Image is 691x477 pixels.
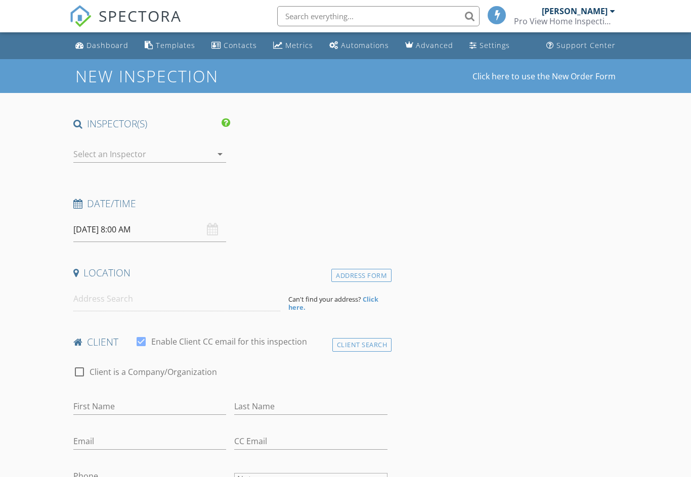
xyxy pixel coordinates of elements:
a: Contacts [207,36,261,55]
h4: client [73,336,387,349]
div: [PERSON_NAME] [542,6,608,16]
input: Address Search [73,287,280,311]
i: arrow_drop_down [214,148,226,160]
div: Dashboard [87,40,128,50]
span: SPECTORA [99,5,182,26]
span: Can't find your address? [288,295,361,304]
a: Advanced [401,36,457,55]
div: Metrics [285,40,313,50]
a: Templates [141,36,199,55]
div: Address Form [331,269,392,282]
a: Metrics [269,36,317,55]
strong: Click here. [288,295,378,312]
a: Click here to use the New Order Form [472,72,616,80]
div: Automations [341,40,389,50]
a: Dashboard [71,36,133,55]
input: Select date [73,217,227,242]
div: Pro View Home Inspections LLC [514,16,615,26]
div: Contacts [224,40,257,50]
label: Enable Client CC email for this inspection [151,337,307,347]
img: The Best Home Inspection Software - Spectora [69,5,92,27]
h4: INSPECTOR(S) [73,117,231,130]
a: SPECTORA [69,14,182,35]
a: Support Center [542,36,620,55]
div: Client Search [332,338,392,352]
div: Templates [156,40,195,50]
a: Settings [465,36,514,55]
div: Support Center [556,40,616,50]
h4: Date/Time [73,197,387,210]
div: Settings [480,40,510,50]
h1: New Inspection [75,67,299,85]
h4: Location [73,266,387,279]
input: Search everything... [277,6,480,26]
label: Client is a Company/Organization [90,367,217,377]
div: Advanced [416,40,453,50]
a: Automations (Basic) [325,36,393,55]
